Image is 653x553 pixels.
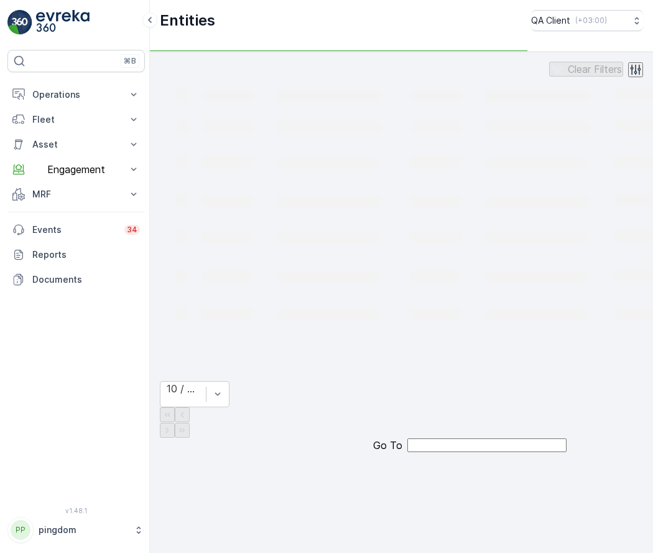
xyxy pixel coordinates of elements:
[32,273,140,286] p: Documents
[568,64,622,75] p: Clear Filters
[11,520,30,540] div: PP
[32,224,117,236] p: Events
[7,182,145,207] button: MRF
[7,517,145,543] button: PPpingdom
[7,507,145,514] span: v 1.48.1
[7,82,145,107] button: Operations
[32,138,120,151] p: Asset
[7,132,145,157] button: Asset
[549,62,623,77] button: Clear Filters
[7,157,145,182] button: Engagement
[32,164,120,175] p: Engagement
[32,113,120,126] p: Fleet
[7,107,145,132] button: Fleet
[7,242,145,267] a: Reports
[127,225,137,235] p: 34
[32,88,120,101] p: Operations
[32,248,140,261] p: Reports
[531,14,570,27] p: QA Client
[531,10,643,31] button: QA Client(+03:00)
[160,11,215,31] p: Entities
[575,16,607,26] p: ( +03:00 )
[373,440,402,451] span: Go To
[36,10,90,35] img: logo_light-DOdMpM7g.png
[124,56,136,66] p: ⌘B
[167,383,200,394] div: 10 / Page
[7,217,145,242] a: Events34
[32,188,120,201] p: MRF
[7,10,32,35] img: logo
[7,267,145,292] a: Documents
[39,524,127,536] p: pingdom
